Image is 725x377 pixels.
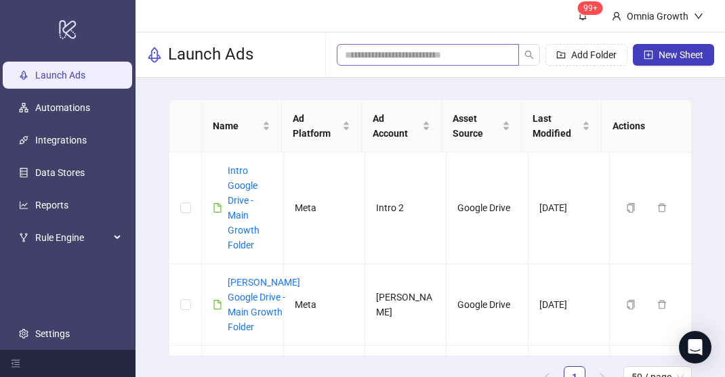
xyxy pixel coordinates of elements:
[284,264,365,346] td: Meta
[522,100,602,152] th: Last Modified
[453,111,499,141] span: Asset Source
[11,359,20,368] span: menu-fold
[626,203,636,213] span: copy
[679,331,711,363] div: Open Intercom Messenger
[213,203,222,213] span: file
[644,50,653,60] span: plus-square
[365,152,447,264] td: Intro 2
[35,224,110,251] span: Rule Engine
[659,49,703,60] span: New Sheet
[533,111,579,141] span: Last Modified
[365,264,447,346] td: [PERSON_NAME]
[35,102,90,113] a: Automations
[529,152,610,264] td: [DATE]
[621,9,694,24] div: Omnia Growth
[35,328,70,339] a: Settings
[694,12,703,21] span: down
[213,118,260,133] span: Name
[202,100,282,152] th: Name
[633,44,714,66] button: New Sheet
[545,44,627,66] button: Add Folder
[524,50,534,60] span: search
[556,50,566,60] span: folder-add
[228,165,260,250] a: Intro Google Drive - Main Growth Folder
[529,264,610,346] td: [DATE]
[373,111,419,141] span: Ad Account
[35,200,68,210] a: Reports
[19,233,28,242] span: fork
[35,167,85,178] a: Data Stores
[293,111,339,141] span: Ad Platform
[442,100,522,152] th: Asset Source
[35,135,87,146] a: Integrations
[578,1,603,15] sup: 111
[657,300,667,309] span: delete
[168,44,253,66] h3: Launch Ads
[447,264,528,346] td: Google Drive
[578,11,587,20] span: bell
[362,100,442,152] th: Ad Account
[228,277,300,332] a: [PERSON_NAME] Google Drive - Main Growth Folder
[146,47,163,63] span: rocket
[447,152,528,264] td: Google Drive
[284,152,365,264] td: Meta
[282,100,362,152] th: Ad Platform
[213,300,222,309] span: file
[571,49,617,60] span: Add Folder
[602,100,682,152] th: Actions
[626,300,636,309] span: copy
[657,203,667,213] span: delete
[35,70,85,81] a: Launch Ads
[612,12,621,21] span: user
